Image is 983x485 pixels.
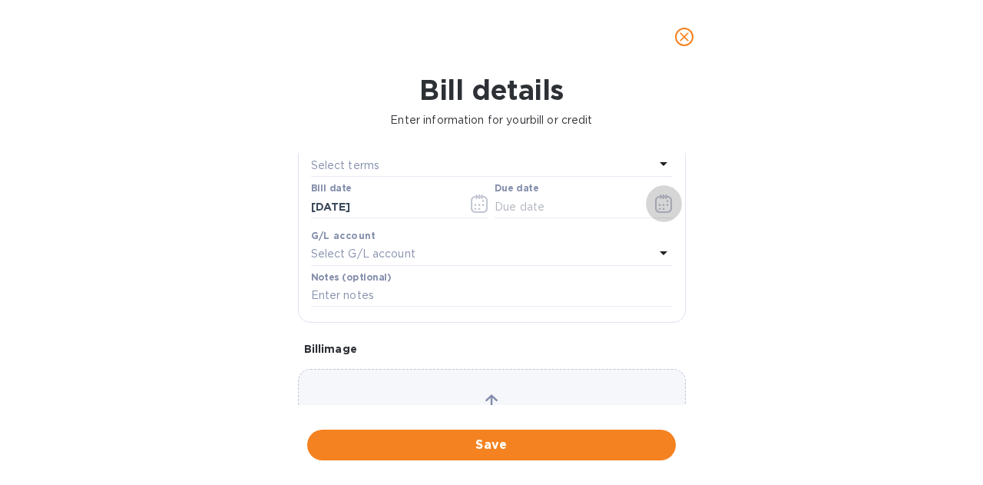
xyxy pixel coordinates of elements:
input: Select date [311,195,456,218]
p: Bill image [304,341,680,357]
span: Save [319,436,664,454]
b: G/L account [311,230,376,241]
label: Notes (optional) [311,273,392,282]
p: Enter information for your bill or credit [12,112,971,128]
input: Enter notes [311,284,673,307]
label: Bill date [311,184,352,194]
button: Save [307,430,676,460]
input: Due date [495,195,640,218]
h1: Bill details [12,74,971,106]
p: Select terms [311,158,380,174]
p: Select G/L account [311,246,415,262]
button: close [666,18,703,55]
label: Due date [495,184,538,194]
